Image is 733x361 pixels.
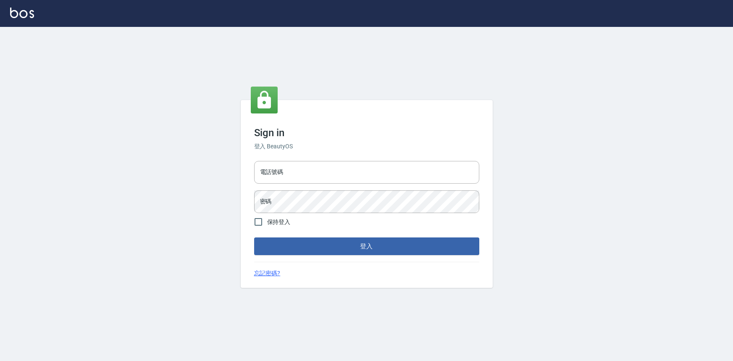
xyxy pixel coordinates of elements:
a: 忘記密碼? [254,269,281,278]
img: Logo [10,8,34,18]
h3: Sign in [254,127,479,139]
button: 登入 [254,237,479,255]
span: 保持登入 [267,218,291,227]
h6: 登入 BeautyOS [254,142,479,151]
